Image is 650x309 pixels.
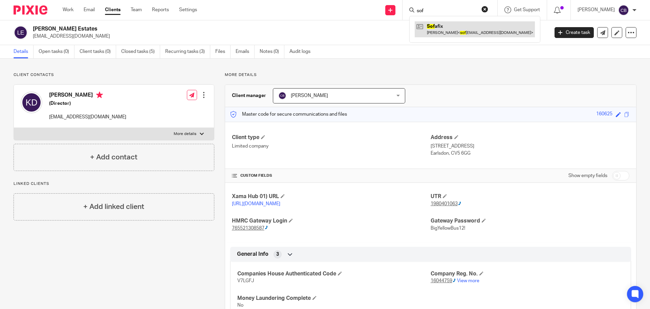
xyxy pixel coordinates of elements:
[63,6,73,13] a: Work
[618,5,629,16] img: svg%3E
[431,270,624,277] h4: Company Reg. No.
[555,27,594,38] a: Create task
[431,193,629,200] h4: UTR
[232,193,431,200] h4: Xama Hub 01) URL
[83,201,144,212] h4: + Add linked client
[237,303,243,308] span: No
[174,131,196,137] p: More details
[105,6,121,13] a: Clients
[232,173,431,178] h4: CUSTOM FIELDS
[96,92,103,98] i: Primary
[232,217,431,225] h4: HMRC Gateway Login
[431,150,629,157] p: Earlsdon, CV5 6GG
[232,226,268,231] ctc: Call 765521308587 with Linkus Desktop Client
[90,152,137,162] h4: + Add contact
[84,6,95,13] a: Email
[276,251,279,258] span: 3
[232,134,431,141] h4: Client type
[431,278,456,283] ctc: Call 16044759 with Linkus Desktop Client
[457,278,479,283] a: View more
[289,45,316,58] a: Audit logs
[49,92,126,100] h4: [PERSON_NAME]
[131,6,142,13] a: Team
[230,111,347,118] p: Master code for secure communications and files
[237,251,268,258] span: General Info
[49,114,126,120] p: [EMAIL_ADDRESS][DOMAIN_NAME]
[236,45,255,58] a: Emails
[80,45,116,58] a: Client tasks (0)
[121,45,160,58] a: Closed tasks (5)
[431,201,458,206] ctcspan: 1980401063
[596,111,612,118] div: 160625
[215,45,231,58] a: Files
[260,45,284,58] a: Notes (0)
[431,201,461,206] ctc: Call 1980401063 with Linkus Desktop Client
[152,6,169,13] a: Reports
[431,217,629,225] h4: Gateway Password
[416,8,477,14] input: Search
[431,278,452,283] ctcspan: 16044759
[431,134,629,141] h4: Address
[237,278,254,283] span: V7LGFJ
[237,270,431,277] h4: Companies House Authenticated Code
[431,226,465,231] span: BigYellowBus12!
[232,143,431,150] p: Limited company
[237,295,431,302] h4: Money Laundering Complete
[21,92,42,113] img: svg%3E
[232,226,264,231] ctcspan: 765521308587
[232,201,280,206] a: [URL][DOMAIN_NAME]
[14,25,28,40] img: svg%3E
[179,6,197,13] a: Settings
[33,33,544,40] p: [EMAIL_ADDRESS][DOMAIN_NAME]
[278,92,286,100] img: svg%3E
[14,5,47,15] img: Pixie
[514,7,540,12] span: Get Support
[232,92,266,99] h3: Client manager
[165,45,210,58] a: Recurring tasks (3)
[481,6,488,13] button: Clear
[431,143,629,150] p: [STREET_ADDRESS]
[14,72,214,78] p: Client contacts
[33,25,442,33] h2: [PERSON_NAME] Estates
[291,93,328,98] span: [PERSON_NAME]
[39,45,74,58] a: Open tasks (0)
[568,172,607,179] label: Show empty fields
[14,45,34,58] a: Details
[578,6,615,13] p: [PERSON_NAME]
[225,72,636,78] p: More details
[14,181,214,187] p: Linked clients
[49,100,126,107] h5: (Director)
